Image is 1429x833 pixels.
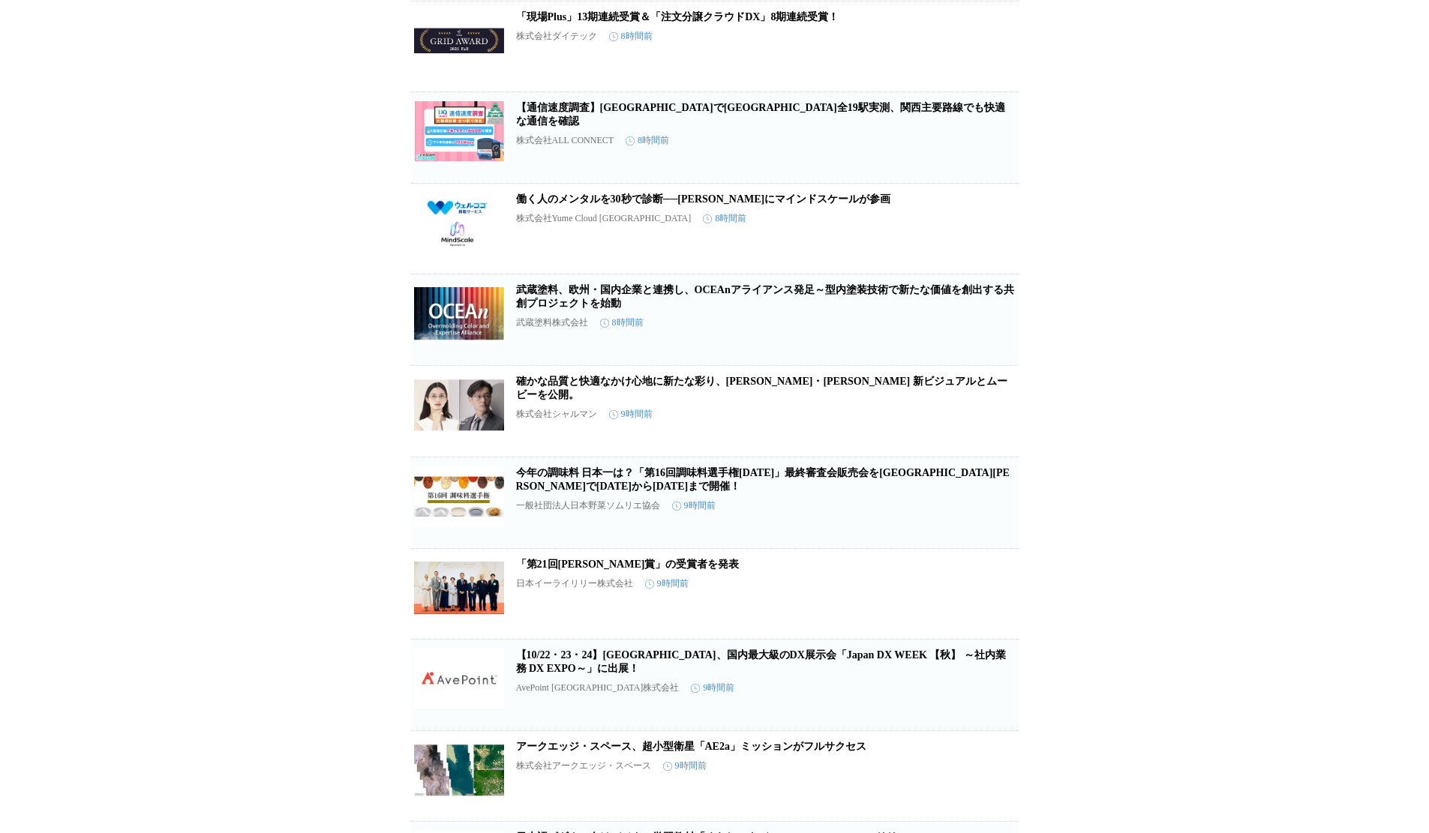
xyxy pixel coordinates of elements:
a: 【通信速度調査】[GEOGRAPHIC_DATA]で[GEOGRAPHIC_DATA]全19駅実測、関西主要路線でも快適な通信を確認 [516,102,1005,127]
p: 日本イーライリリー株式会社 [516,577,633,590]
time: 9時間前 [663,760,707,772]
p: AvePoint [GEOGRAPHIC_DATA]株式会社 [516,682,680,694]
a: 今年の調味料 日本一は？「第16回調味料選手権[DATE]」最終審査会販売会を[GEOGRAPHIC_DATA][PERSON_NAME]で[DATE]から[DATE]まで開催！ [516,467,1010,492]
img: 【10/22・23・24】AvePoint Japan、国内最大級のDX展示会「Japan DX WEEK 【秋】 ～社内業務 DX EXPO～」に出展！ [414,649,504,709]
time: 9時間前 [609,408,653,421]
p: 一般社団法人日本野菜ソムリエ協会 [516,499,660,512]
a: 働く人のメンタルを30秒で診断──[PERSON_NAME]にマインドスケールが参画 [516,193,891,205]
time: 9時間前 [645,577,689,590]
img: アークエッジ・スペース、超小型衛星「AE2a」ミッションがフルサクセス [414,740,504,800]
a: アークエッジ・スペース、超小型衛星「AE2a」ミッションがフルサクセス [516,741,866,752]
img: 働く人のメンタルを30秒で診断──ウェルココにマインドスケールが参画 [414,193,504,253]
img: 今年の調味料 日本一は？「第16回調味料選手権2025」最終審査会販売会を阪神梅田本店で10月15日から20日まで開催！ [414,466,504,526]
p: 株式会社シャルマン [516,408,597,421]
p: 株式会社ALL CONNECT [516,134,614,147]
p: 株式会社ダイテック [516,30,597,43]
p: 株式会社Yume Cloud [GEOGRAPHIC_DATA] [516,212,692,225]
time: 8時間前 [609,30,653,43]
img: 確かな品質と快適なかけ心地に新たな彩り、井浦新さん・中条あやみさん 新ビジュアルとムービーを公開。 [414,375,504,435]
a: 確かな品質と快適なかけ心地に新たな彩り、[PERSON_NAME]・[PERSON_NAME] 新ビジュアルとムービーを公開。 [516,376,1007,400]
img: 【通信速度調査】UQモバイルで大阪環状線全19駅実測、関西主要路線でも快適な通信を確認 [414,101,504,161]
p: 武蔵塗料株式会社 [516,316,588,329]
img: 「第21回ヘルシー・ソサエティ賞」の受賞者を発表 [414,558,504,618]
img: 武蔵塗料、欧州・国内企業と連携し、OCEAnアライアンス発足～型内塗装技術で新たな価値を創出する共創プロジェクトを始動 [414,283,504,343]
a: 「現場Plus」13期連続受賞＆「注文分譲クラウドDX」8期連続受賞！ [516,11,839,22]
time: 8時間前 [600,316,644,329]
time: 8時間前 [626,134,669,147]
a: 「第21回[PERSON_NAME]賞」の受賞者を発表 [516,559,740,570]
time: 8時間前 [703,212,746,225]
p: 株式会社アークエッジ・スペース [516,760,651,772]
img: 「現場Plus」13期連続受賞＆「注文分譲クラウドDX」8期連続受賞！ [414,10,504,70]
a: 【10/22・23・24】[GEOGRAPHIC_DATA]、国内最大級のDX展示会「Japan DX WEEK 【秋】 ～社内業務 DX EXPO～」に出展！ [516,649,1006,674]
time: 9時間前 [672,499,716,512]
a: 武蔵塗料、欧州・国内企業と連携し、OCEAnアライアンス発足～型内塗装技術で新たな価値を創出する共創プロジェクトを始動 [516,284,1014,309]
time: 9時間前 [691,682,734,694]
